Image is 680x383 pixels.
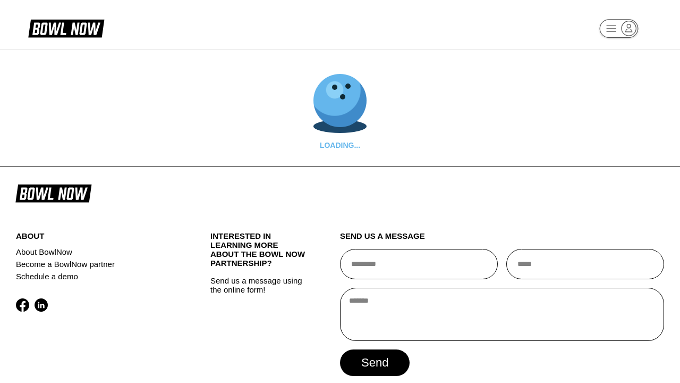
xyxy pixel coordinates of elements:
div: send us a message [340,231,664,249]
button: send [340,349,410,376]
a: Become a BowlNow partner [16,258,178,270]
div: INTERESTED IN LEARNING MORE ABOUT THE BOWL NOW PARTNERSHIP? [210,231,308,276]
a: About BowlNow [16,246,178,258]
div: about [16,231,178,246]
a: Schedule a demo [16,270,178,282]
div: LOADING... [313,141,367,149]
